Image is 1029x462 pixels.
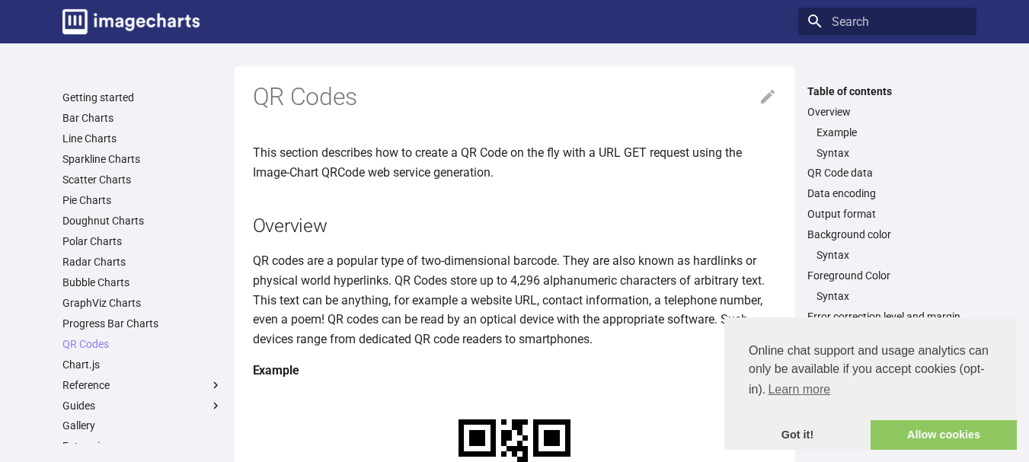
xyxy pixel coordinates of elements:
[62,214,222,228] a: Doughnut Charts
[62,234,222,248] a: Polar Charts
[816,248,967,262] a: Syntax
[253,251,777,349] p: QR codes are a popular type of two-dimensional barcode. They are also known as hardlinks or physi...
[765,378,832,401] a: learn more about cookies
[816,289,967,303] a: Syntax
[62,439,222,453] a: Enterprise
[62,317,222,330] a: Progress Bar Charts
[816,146,967,160] a: Syntax
[871,420,1017,451] a: allow cookies
[798,84,976,98] label: Table of contents
[253,81,777,113] h1: QR Codes
[62,358,222,371] a: Chart.js
[62,337,222,351] a: QR Codes
[807,166,967,180] a: QR Code data
[62,91,222,104] a: Getting started
[253,361,777,381] h4: Example
[62,399,222,413] label: Guides
[749,342,992,401] span: Online chat support and usage analytics can only be available if you accept cookies (opt-in).
[807,248,967,262] nav: Background color
[807,310,967,323] a: Error correction level and margin
[807,105,967,119] a: Overview
[807,289,967,303] nav: Foreground Color
[807,126,967,160] nav: Overview
[798,84,976,324] nav: Table of contents
[807,228,967,241] a: Background color
[724,317,1017,450] div: cookieconsent
[62,296,222,310] a: GraphViz Charts
[62,255,222,269] a: Radar Charts
[62,193,222,207] a: Pie Charts
[807,269,967,282] a: Foreground Color
[62,276,222,289] a: Bubble Charts
[253,143,777,182] p: This section describes how to create a QR Code on the fly with a URL GET request using the Image-...
[62,419,222,432] a: Gallery
[62,132,222,145] a: Line Charts
[62,9,200,34] img: logo
[807,207,967,221] a: Output format
[816,126,967,139] a: Example
[807,186,967,200] a: Data encoding
[253,212,777,239] h2: Overview
[798,8,976,35] input: Search
[62,111,222,125] a: Bar Charts
[62,173,222,186] a: Scatter Charts
[62,378,222,392] label: Reference
[56,3,206,40] a: Image-Charts documentation
[724,420,871,451] a: dismiss cookie message
[62,152,222,166] a: Sparkline Charts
